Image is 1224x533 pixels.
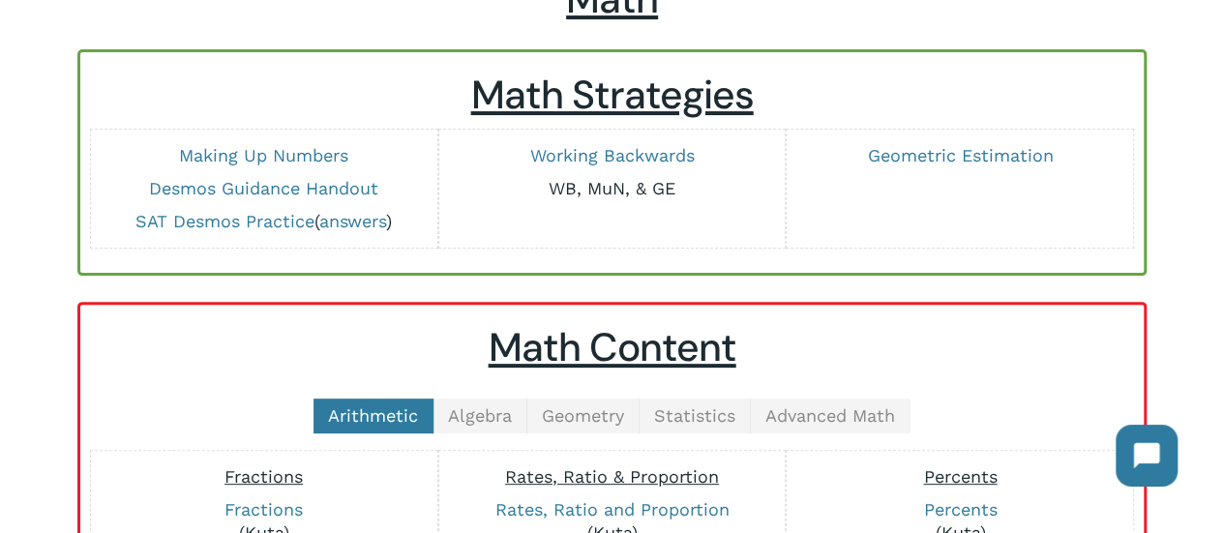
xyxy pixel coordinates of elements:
span: Percents [923,466,997,487]
a: Fractions [224,499,303,519]
a: Algebra [433,399,527,433]
a: Rates, Ratio and Proportion [495,499,730,519]
a: answers [319,211,386,231]
span: Rates, Ratio & Proportion [505,466,719,487]
span: Algebra [448,405,512,426]
a: SAT Desmos Practice [135,211,314,231]
span: Statistics [654,405,735,426]
a: Desmos Guidance Handout [149,178,378,198]
p: ( ) [101,210,428,233]
a: Arithmetic [313,399,433,433]
span: Geometry [542,405,624,426]
a: Advanced Math [751,399,911,433]
span: Arithmetic [328,405,418,426]
a: Geometric Estimation [867,145,1053,165]
iframe: Chatbot [1096,405,1197,506]
a: Statistics [640,399,751,433]
a: Making Up Numbers [179,145,348,165]
a: Working Backwards [530,145,695,165]
span: Fractions [224,466,303,487]
a: Percents [923,499,997,519]
span: Advanced Math [765,405,895,426]
u: Math Content [489,322,736,373]
u: Math Strategies [471,70,754,121]
a: Geometry [527,399,640,433]
a: WB, MuN, & GE [549,178,675,198]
